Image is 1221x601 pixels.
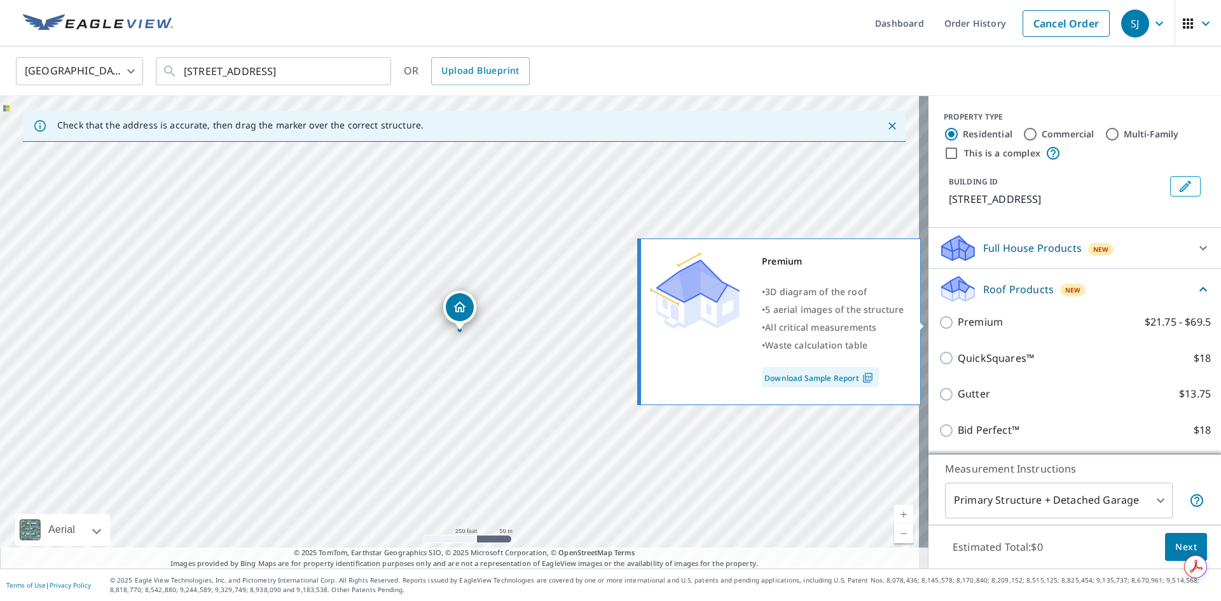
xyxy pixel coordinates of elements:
[963,128,1012,141] label: Residential
[443,291,476,330] div: Dropped pin, building 1, Residential property, 201 N 15th St Richmond, IN 47374
[944,111,1206,123] div: PROPERTY TYPE
[945,483,1173,518] div: Primary Structure + Detached Garage
[762,301,904,319] div: •
[1023,10,1110,37] a: Cancel Order
[294,548,635,558] span: © 2025 TomTom, Earthstar Geographics SIO, © 2025 Microsoft Corporation, ©
[1124,128,1179,141] label: Multi-Family
[939,233,1211,263] div: Full House ProductsNew
[1121,10,1149,38] div: SJ
[765,286,867,298] span: 3D diagram of the roof
[1065,285,1081,295] span: New
[110,576,1215,595] p: © 2025 Eagle View Technologies, Inc. and Pictometry International Corp. All Rights Reserved. Repo...
[1042,128,1094,141] label: Commercial
[558,548,612,557] a: OpenStreetMap
[894,524,913,543] a: Current Level 17, Zoom Out
[942,533,1053,561] p: Estimated Total: $0
[1170,176,1201,197] button: Edit building 1
[23,14,173,33] img: EV Logo
[939,274,1211,304] div: Roof ProductsNew
[1175,539,1197,555] span: Next
[983,240,1082,256] p: Full House Products
[1194,350,1211,366] p: $18
[765,303,904,315] span: 5 aerial images of the structure
[651,252,740,329] img: Premium
[6,581,91,589] p: |
[983,282,1054,297] p: Roof Products
[57,120,424,131] p: Check that the address is accurate, then drag the marker over the correct structure.
[614,548,635,557] a: Terms
[945,461,1204,476] p: Measurement Instructions
[765,321,876,333] span: All critical measurements
[958,350,1034,366] p: QuickSquares™
[404,57,530,85] div: OR
[1165,533,1207,562] button: Next
[762,319,904,336] div: •
[949,176,998,187] p: BUILDING ID
[762,252,904,270] div: Premium
[949,191,1165,207] p: [STREET_ADDRESS]
[431,57,529,85] a: Upload Blueprint
[958,386,990,402] p: Gutter
[884,118,900,134] button: Close
[958,314,1003,330] p: Premium
[894,505,913,524] a: Current Level 17, Zoom In
[50,581,91,590] a: Privacy Policy
[1093,244,1109,254] span: New
[964,147,1040,160] label: This is a complex
[16,53,143,89] div: [GEOGRAPHIC_DATA]
[15,514,110,546] div: Aerial
[762,283,904,301] div: •
[1194,422,1211,438] p: $18
[1179,386,1211,402] p: $13.75
[762,367,879,387] a: Download Sample Report
[859,372,876,383] img: Pdf Icon
[6,581,46,590] a: Terms of Use
[958,422,1019,438] p: Bid Perfect™
[762,336,904,354] div: •
[441,63,519,79] span: Upload Blueprint
[1189,493,1204,508] span: Your report will include the primary structure and a detached garage if one exists.
[184,53,365,89] input: Search by address or latitude-longitude
[765,339,867,351] span: Waste calculation table
[45,514,79,546] div: Aerial
[1145,314,1211,330] p: $21.75 - $69.5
